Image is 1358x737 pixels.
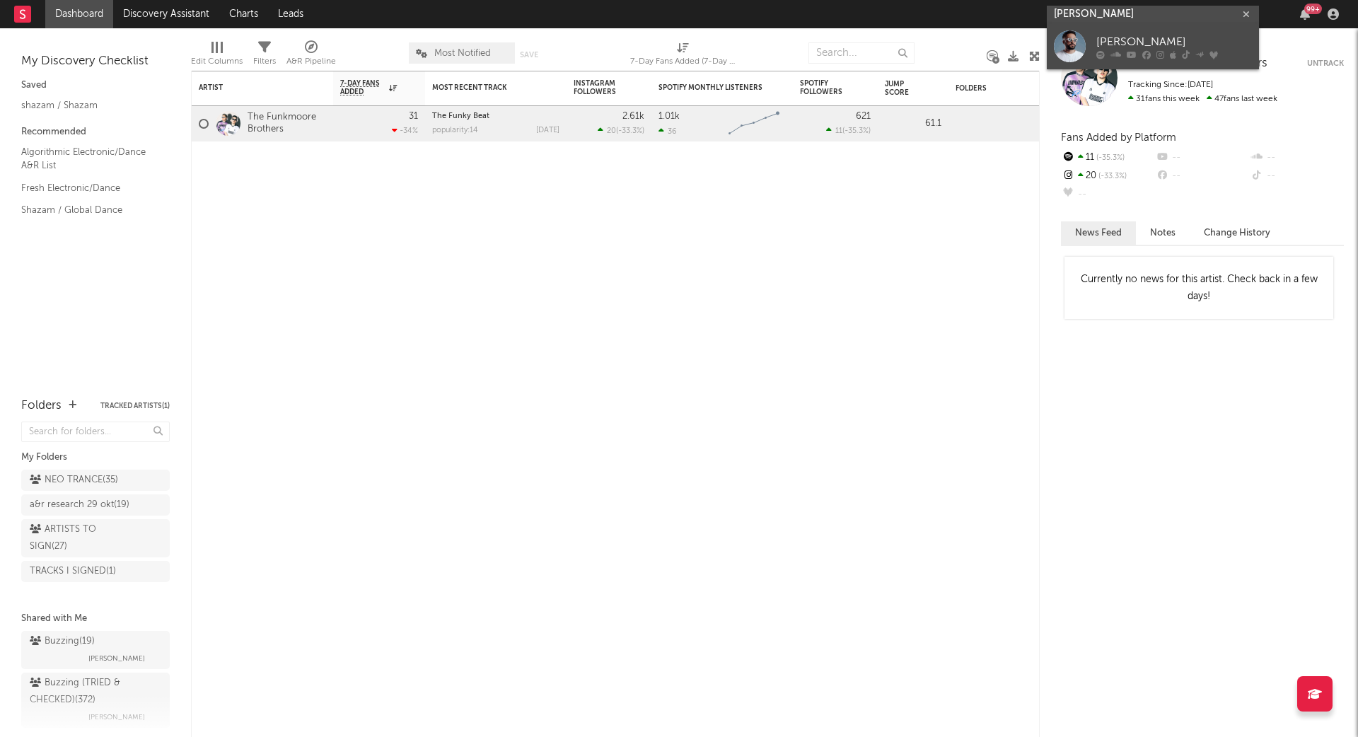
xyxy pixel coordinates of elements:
a: shazam / Shazam [21,98,156,113]
button: Untrack [1307,57,1344,71]
div: Currently no news for this artist. Check back in a few days! [1064,257,1333,319]
span: -35.3 % [845,127,869,135]
button: Tracked Artists(1) [100,402,170,410]
a: The Funkmoore Brothers [248,112,326,136]
button: Save [520,51,538,59]
a: Buzzing (TRIED & CHECKED)(372)[PERSON_NAME] [21,673,170,728]
div: My Discovery Checklist [21,53,170,70]
div: Most Recent Track [432,83,538,92]
div: Edit Columns [191,35,243,76]
div: -- [1155,149,1249,167]
svg: Chart title [722,106,786,141]
div: 2.61k [622,112,644,121]
div: Jump Score [885,80,920,97]
div: Recommended [21,124,170,141]
div: Filters [253,35,276,76]
div: Artist [199,83,305,92]
div: 99 + [1304,4,1322,14]
div: Edit Columns [191,53,243,70]
span: 7-Day Fans Added [340,79,385,96]
div: Buzzing ( 19 ) [30,633,95,650]
a: Fresh Electronic/Dance [21,180,156,196]
span: -35.3 % [1094,154,1125,162]
div: 36 [658,127,677,136]
div: ( ) [826,126,871,135]
button: 99+ [1300,8,1310,20]
div: 61.1 [885,115,941,132]
a: Algorithmic Electronic/Dance A&R List [21,144,156,173]
div: 11 [1061,149,1155,167]
span: 47 fans last week [1128,95,1277,103]
a: Shazam / Global Dance [21,202,156,218]
input: Search... [808,42,915,64]
input: Search for artists [1047,6,1259,23]
div: Shared with Me [21,610,170,627]
div: The Funky Beat [432,112,559,120]
div: Instagram Followers [574,79,623,96]
div: Folders [956,84,1062,93]
div: Spotify Monthly Listeners [658,83,765,92]
div: -34 % [392,126,418,135]
div: A&R Pipeline [286,35,336,76]
span: Fans Added by Platform [1061,132,1176,143]
div: popularity: 14 [432,127,478,134]
a: The Funky Beat [432,112,489,120]
a: NEO TRANCE(35) [21,470,170,491]
div: -- [1250,149,1344,167]
div: Folders [21,397,62,414]
a: ARTISTS TO SIGN(27) [21,519,170,557]
span: Most Notified [434,49,491,58]
a: [PERSON_NAME] [1047,23,1259,69]
div: [PERSON_NAME] [1096,34,1252,51]
button: News Feed [1061,221,1136,245]
span: -33.3 % [618,127,642,135]
div: A&R Pipeline [286,53,336,70]
div: 621 [856,112,871,121]
div: Spotify Followers [800,79,849,96]
span: 20 [607,127,616,135]
div: NEO TRANCE ( 35 ) [30,472,118,489]
div: 31 [409,112,418,121]
a: TRACKS I SIGNED(1) [21,561,170,582]
div: -- [1061,185,1155,204]
div: -- [1155,167,1249,185]
div: ( ) [598,126,644,135]
div: 20 [1061,167,1155,185]
span: Tracking Since: [DATE] [1128,81,1213,89]
span: [PERSON_NAME] [88,709,145,726]
div: Saved [21,77,170,94]
div: ARTISTS TO SIGN ( 27 ) [30,521,129,555]
div: [DATE] [536,127,559,134]
div: 7-Day Fans Added (7-Day Fans Added) [630,35,736,76]
span: [PERSON_NAME] [88,650,145,667]
div: TRACKS I SIGNED ( 1 ) [30,563,116,580]
a: a&r research 29 okt(19) [21,494,170,516]
div: a&r research 29 okt ( 19 ) [30,497,129,513]
span: 11 [835,127,842,135]
input: Search for folders... [21,422,170,442]
div: -- [1250,167,1344,185]
button: Change History [1190,221,1284,245]
div: My Folders [21,449,170,466]
span: -33.3 % [1096,173,1127,180]
a: Buzzing(19)[PERSON_NAME] [21,631,170,669]
div: 1.01k [658,112,680,121]
div: Buzzing (TRIED & CHECKED) ( 372 ) [30,675,158,709]
span: 31 fans this week [1128,95,1200,103]
button: Notes [1136,221,1190,245]
div: 7-Day Fans Added (7-Day Fans Added) [630,53,736,70]
div: Filters [253,53,276,70]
